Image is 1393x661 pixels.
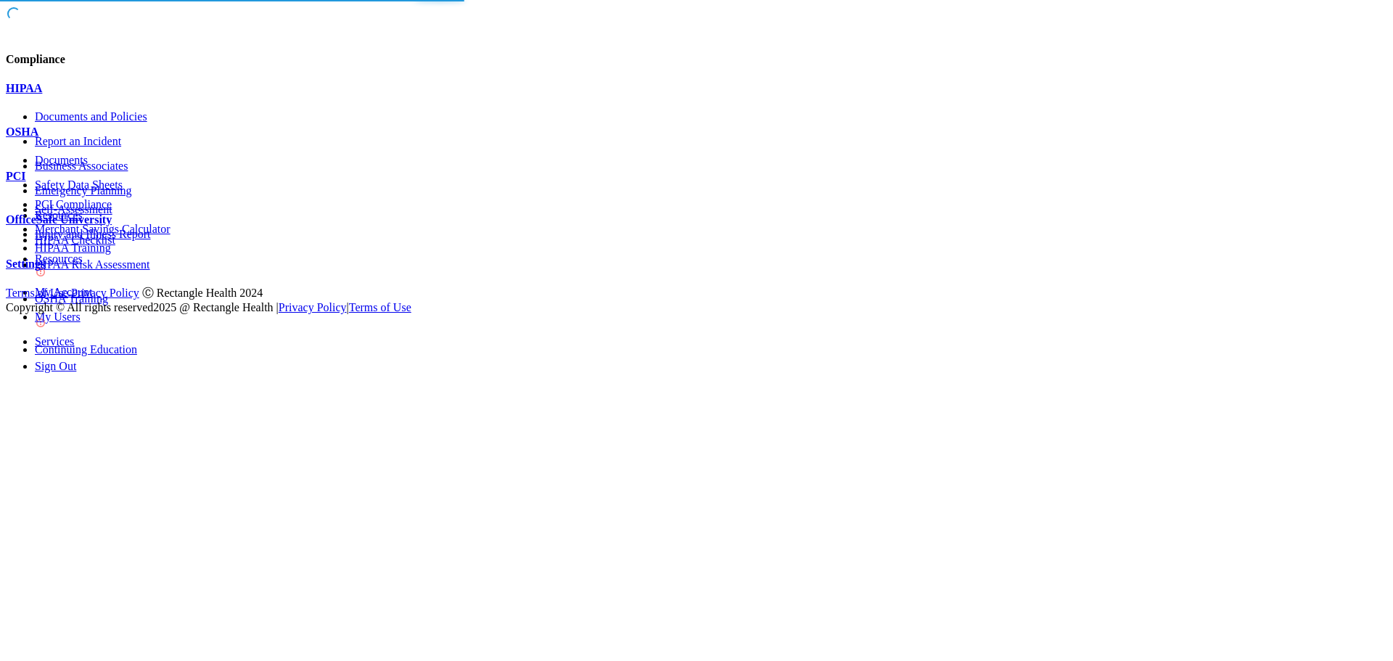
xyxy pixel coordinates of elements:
a: Sign Out [35,360,1387,373]
div: Copyright © All rights reserved 2025 @ Rectangle Health | | [6,301,1387,314]
a: PCI [6,170,1387,183]
a: HIPAA [6,82,1387,95]
a: Report an Incident [35,135,1387,148]
img: danger-circle.6113f641.png [35,266,46,278]
a: Privacy Policy [71,287,139,299]
a: Documents and Policies [35,110,1387,123]
a: Continuing Education [35,343,1387,356]
a: Services [35,335,1387,348]
a: Terms of Use [349,301,411,313]
img: PMB logo [6,6,203,35]
a: HIPAA Training [35,242,1387,281]
a: My Users [35,311,1387,324]
a: Privacy Policy [279,301,347,313]
span: Ⓒ Rectangle Health 2024 [142,287,263,299]
a: Documents [35,154,1387,167]
a: Safety Data Sheets [35,178,1387,192]
a: Merchant Savings Calculator [35,223,1387,236]
a: Terms of Use [6,287,68,299]
a: OSHA [6,126,1387,139]
a: OfficeSafe University [6,213,1387,226]
p: HIPAA Training [35,242,1387,255]
h4: Compliance [6,53,1387,66]
a: PCI Compliance [35,198,1387,211]
a: Settings [6,258,1387,271]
